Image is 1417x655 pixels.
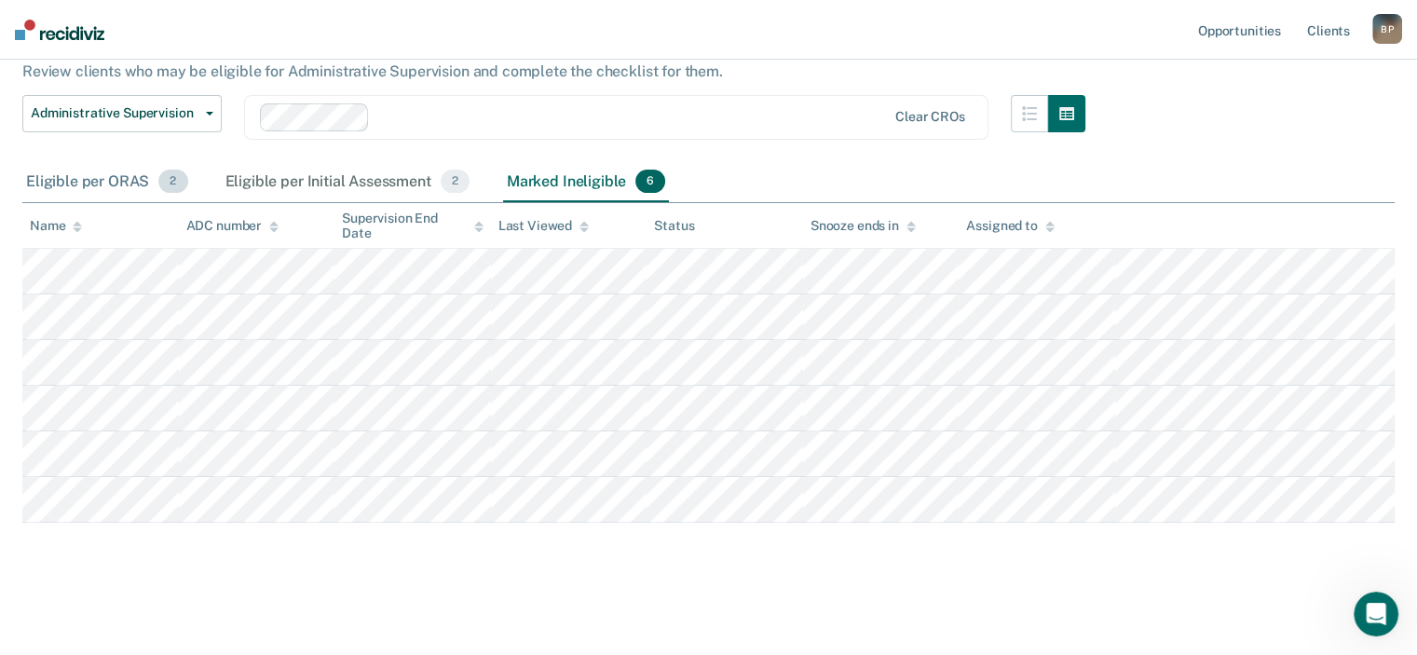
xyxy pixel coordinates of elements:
[31,105,198,121] span: Administrative Supervision
[654,218,694,234] div: Status
[15,20,104,40] img: Recidiviz
[186,218,279,234] div: ADC number
[30,218,82,234] div: Name
[895,109,965,125] div: Clear CROs
[503,162,670,203] div: Marked Ineligible6
[1354,592,1398,636] iframe: Intercom live chat
[342,211,484,242] div: Supervision End Date
[222,162,473,203] div: Eligible per Initial Assessment2
[441,170,470,194] span: 2
[158,170,187,194] span: 2
[1372,14,1402,44] div: B P
[966,218,1054,234] div: Assigned to
[811,218,916,234] div: Snooze ends in
[1372,14,1402,44] button: BP
[498,218,589,234] div: Last Viewed
[22,162,192,203] div: Eligible per ORAS2
[22,95,222,132] button: Administrative Supervision
[22,62,1085,80] div: Review clients who may be eligible for Administrative Supervision and complete the checklist for ...
[635,170,665,194] span: 6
